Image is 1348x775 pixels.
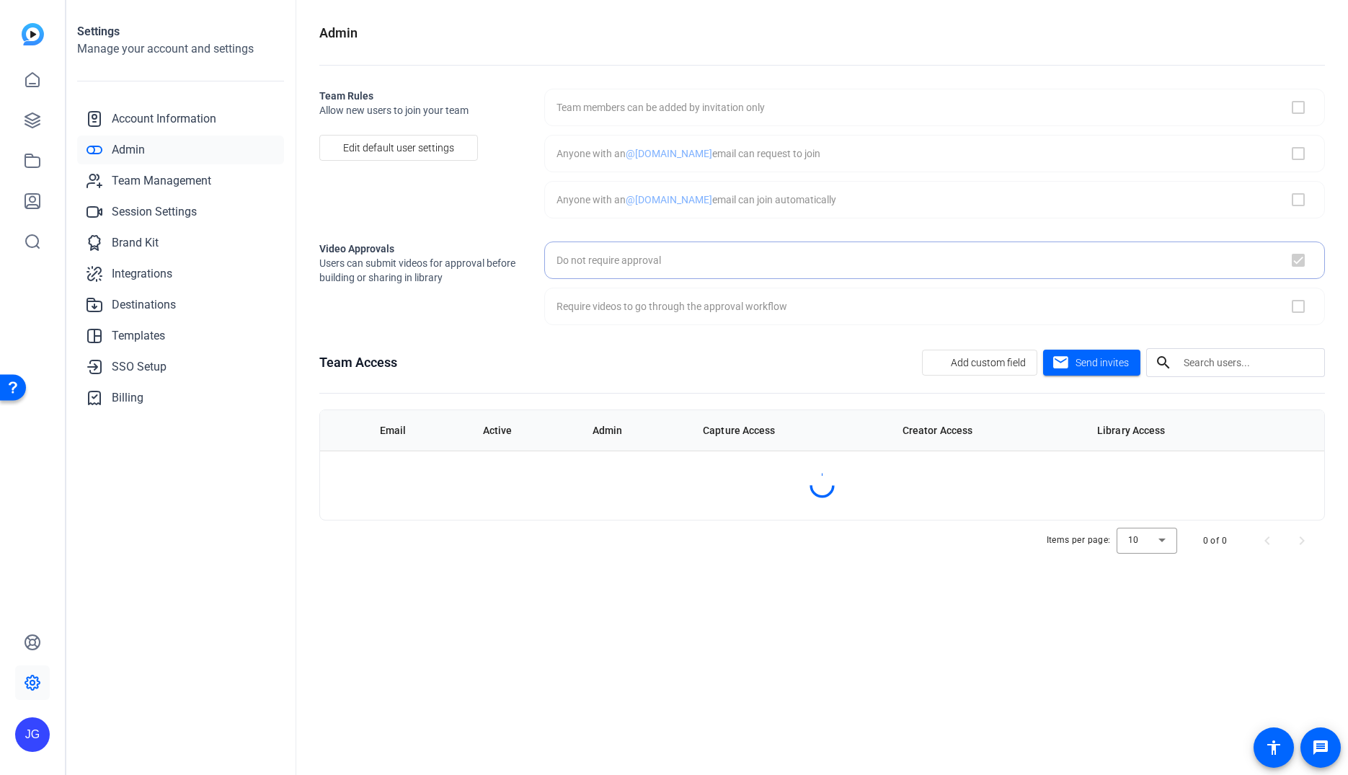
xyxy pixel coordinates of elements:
input: Search users... [1184,354,1313,371]
th: Admin [581,410,692,451]
h2: Team Rules [319,89,521,103]
th: Active [471,410,581,451]
h1: Team Access [319,353,397,373]
span: Admin [112,141,145,159]
div: Do not require approval [557,253,661,267]
span: Add custom field [951,349,1026,376]
a: Billing [77,384,284,412]
button: Next page [1285,523,1319,558]
h1: Admin [319,23,358,43]
span: Edit default user settings [343,134,454,161]
mat-icon: accessibility [1265,739,1282,756]
button: Previous page [1250,523,1285,558]
span: Team Management [112,172,211,190]
div: Anyone with an email can request to join [557,146,820,161]
a: Session Settings [77,198,284,226]
mat-icon: mail [1052,354,1070,372]
th: Creator Access [891,410,1086,451]
span: @[DOMAIN_NAME] [626,194,712,205]
a: Brand Kit [77,229,284,257]
button: Send invites [1043,350,1140,376]
div: Require videos to go through the approval workflow [557,299,787,314]
div: JG [15,717,50,752]
span: Users can submit videos for approval before building or sharing in library [319,256,521,285]
span: Brand Kit [112,234,159,252]
a: Destinations [77,291,284,319]
span: Send invites [1076,355,1129,371]
div: Anyone with an email can join automatically [557,192,836,207]
h2: Manage your account and settings [77,40,284,58]
a: Team Management [77,167,284,195]
mat-icon: search [1146,354,1181,371]
a: Admin [77,136,284,164]
h1: Settings [77,23,284,40]
img: blue-gradient.svg [22,23,44,45]
span: Billing [112,389,143,407]
h2: Video Approvals [319,242,521,256]
a: Templates [77,322,284,350]
a: Account Information [77,105,284,133]
span: Account Information [112,110,216,128]
mat-icon: message [1312,739,1329,756]
div: 0 of 0 [1203,533,1227,548]
button: Add custom field [922,350,1037,376]
div: Items per page: [1047,533,1111,547]
span: Destinations [112,296,176,314]
span: Allow new users to join your team [319,103,521,118]
th: Email [368,410,471,451]
th: Library Access [1086,410,1276,451]
span: Session Settings [112,203,197,221]
a: Integrations [77,260,284,288]
th: Capture Access [691,410,891,451]
button: Edit default user settings [319,135,478,161]
a: SSO Setup [77,353,284,381]
span: Templates [112,327,165,345]
span: SSO Setup [112,358,167,376]
div: Team members can be added by invitation only [557,100,765,115]
span: Integrations [112,265,172,283]
span: @[DOMAIN_NAME] [626,148,712,159]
